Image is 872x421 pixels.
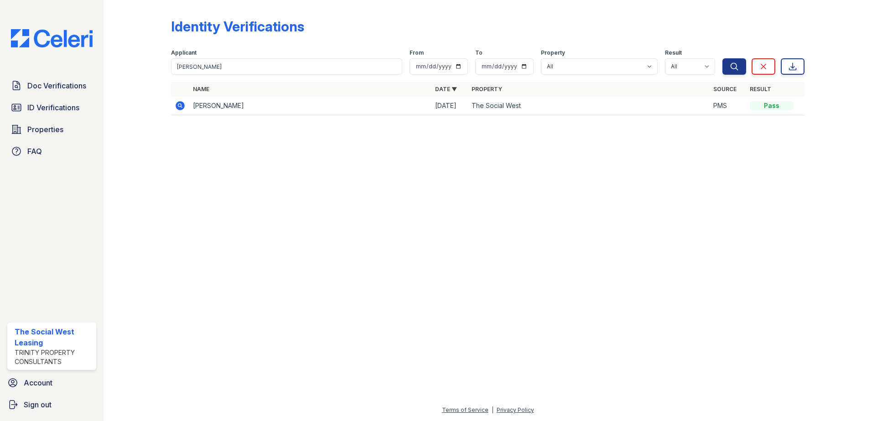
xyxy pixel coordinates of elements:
[15,326,93,348] div: The Social West Leasing
[410,49,424,56] label: From
[24,399,52,410] span: Sign out
[750,86,771,92] a: Result
[4,29,100,47] img: CE_Logo_Blue-a8612792a0a2168367f1c8372b55b34899dd931a85d93a1a3d3e32e68fde9ad4.png
[472,86,502,92] a: Property
[541,49,565,56] label: Property
[171,18,304,35] div: Identity Verifications
[171,58,402,75] input: Search by name or phone number
[7,142,96,160] a: FAQ
[431,97,468,115] td: [DATE]
[492,406,493,413] div: |
[497,406,534,413] a: Privacy Policy
[468,97,710,115] td: The Social West
[15,348,93,366] div: Trinity Property Consultants
[750,101,794,110] div: Pass
[27,124,63,135] span: Properties
[27,102,79,113] span: ID Verifications
[442,406,488,413] a: Terms of Service
[435,86,457,92] a: Date ▼
[665,49,682,56] label: Result
[7,98,96,117] a: ID Verifications
[27,80,86,91] span: Doc Verifications
[475,49,483,56] label: To
[4,374,100,392] a: Account
[189,97,431,115] td: [PERSON_NAME]
[24,377,52,388] span: Account
[713,86,737,92] a: Source
[710,97,746,115] td: PMS
[171,49,197,56] label: Applicant
[27,146,42,157] span: FAQ
[193,86,209,92] a: Name
[7,120,96,139] a: Properties
[4,395,100,414] a: Sign out
[7,77,96,95] a: Doc Verifications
